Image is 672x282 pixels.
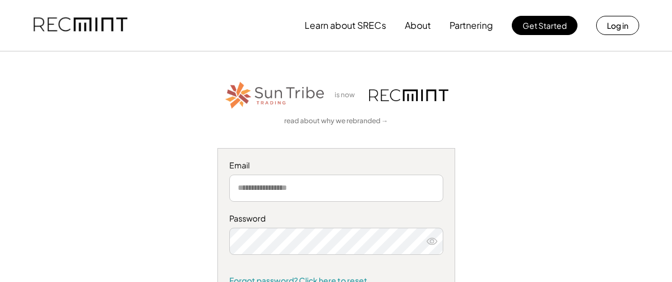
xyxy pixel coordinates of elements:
img: STT_Horizontal_Logo%2B-%2BColor.png [224,80,326,111]
button: Learn about SRECs [305,14,386,37]
div: Password [229,213,443,224]
button: Get Started [512,16,577,35]
div: is now [332,90,363,100]
button: About [405,14,431,37]
button: Partnering [450,14,493,37]
button: Log in [596,16,639,35]
a: read about why we rebranded → [284,116,388,126]
img: recmint-logotype%403x.png [33,6,127,45]
div: Email [229,160,443,171]
img: recmint-logotype%403x.png [369,89,448,101]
